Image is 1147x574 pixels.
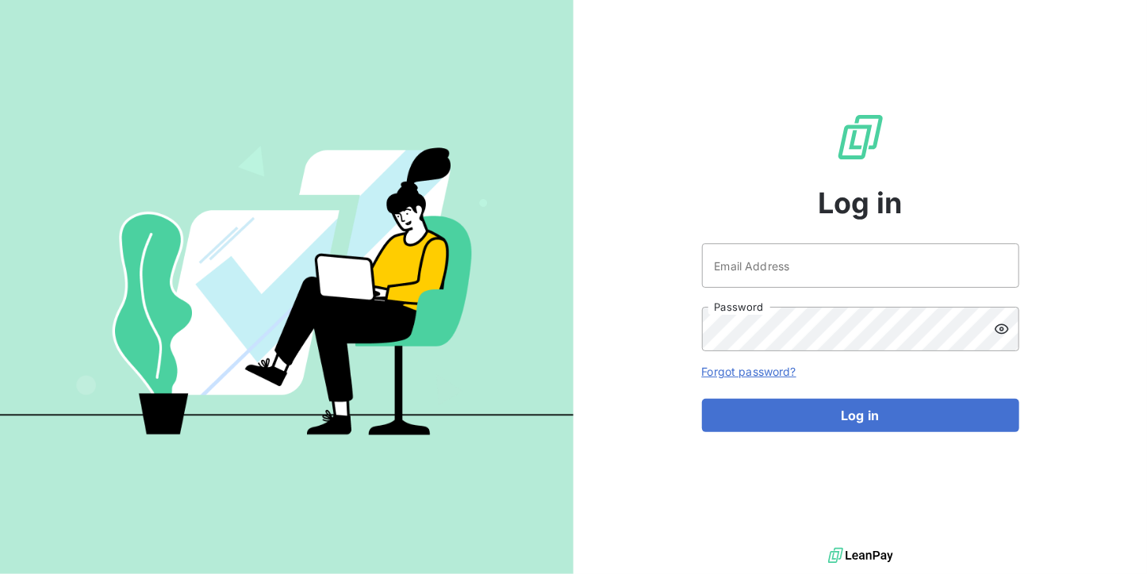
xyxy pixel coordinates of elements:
a: Forgot password? [702,365,796,378]
img: logo [828,544,893,568]
button: Log in [702,399,1019,432]
img: LeanPay Logo [835,112,886,163]
span: Log in [818,182,903,224]
input: placeholder [702,243,1019,288]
